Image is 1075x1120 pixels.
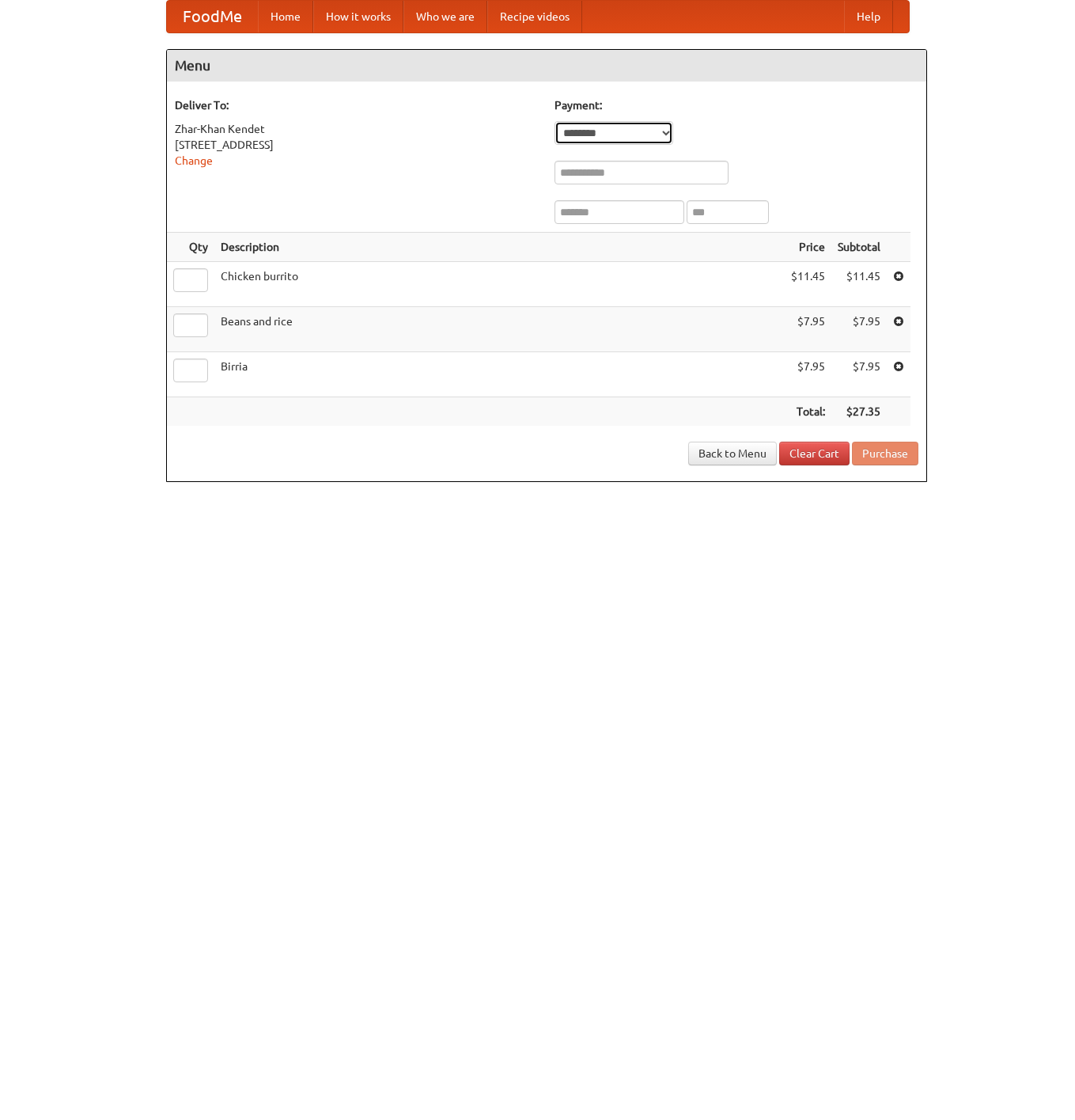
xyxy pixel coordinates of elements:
td: $11.45 [785,262,831,307]
a: Change [175,154,213,167]
td: $11.45 [831,262,887,307]
button: Purchase [852,442,918,465]
h5: Payment: [555,97,918,113]
a: Back to Menu [688,442,777,465]
td: $7.95 [831,352,887,397]
a: Recipe videos [487,1,582,32]
a: How it works [313,1,403,32]
td: $7.95 [831,307,887,352]
h4: Menu [167,50,926,82]
th: $27.35 [831,397,887,427]
td: Chicken burrito [214,262,785,307]
a: Who we are [403,1,487,32]
a: Clear Cart [779,442,850,465]
td: Beans and rice [214,307,785,352]
th: Description [214,233,785,262]
td: $7.95 [785,352,831,397]
a: Help [844,1,893,32]
div: [STREET_ADDRESS] [175,137,539,153]
th: Subtotal [831,233,887,262]
th: Qty [167,233,214,262]
a: FoodMe [167,1,258,32]
h5: Deliver To: [175,97,539,113]
th: Price [785,233,831,262]
div: Zhar-Khan Kendet [175,121,539,137]
th: Total: [785,397,831,427]
a: Home [258,1,313,32]
td: $7.95 [785,307,831,352]
td: Birria [214,352,785,397]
